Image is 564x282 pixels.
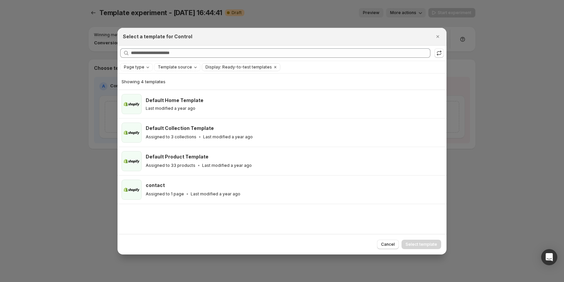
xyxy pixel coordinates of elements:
span: Template source [158,64,192,70]
p: Last modified a year ago [203,134,253,140]
img: contact [122,180,142,200]
button: Close [433,32,442,41]
span: Page type [124,64,144,70]
h3: Default Collection Template [146,125,214,132]
span: Cancel [381,242,395,247]
button: Cancel [377,240,399,249]
p: Last modified a year ago [191,191,240,197]
button: Clear [272,63,279,71]
p: Assigned to 33 products [146,163,195,168]
img: Default Home Template [122,94,142,114]
button: Page type [121,63,152,71]
h3: Default Home Template [146,97,203,104]
span: Showing 4 templates [122,79,166,84]
button: Template source [154,63,200,71]
h3: Default Product Template [146,153,208,160]
p: Assigned to 1 page [146,191,184,197]
p: Assigned to 3 collections [146,134,196,140]
div: Open Intercom Messenger [541,249,557,265]
p: Last modified a year ago [202,163,252,168]
span: Display: Ready-to-test templates [205,64,272,70]
img: Default Product Template [122,151,142,171]
img: Default Collection Template [122,123,142,143]
h2: Select a template for Control [123,33,192,40]
button: Display: Ready-to-test templates [202,63,272,71]
p: Last modified a year ago [146,106,195,111]
h3: contact [146,182,165,189]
